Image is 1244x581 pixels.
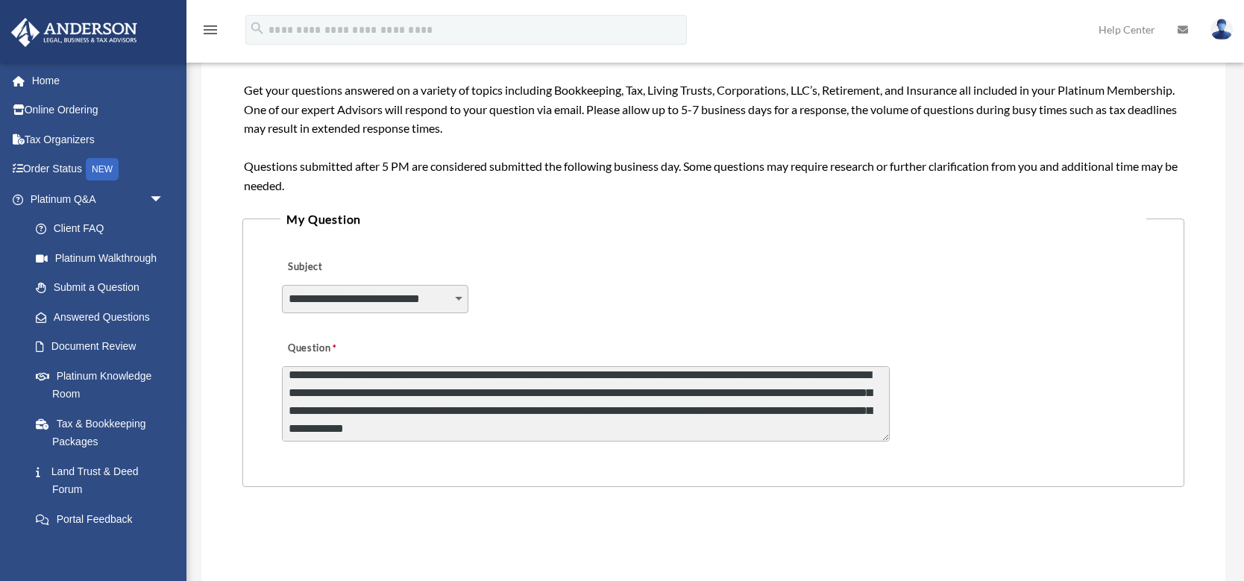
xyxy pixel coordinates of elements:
a: menu [201,26,219,39]
a: Home [10,66,186,95]
label: Subject [282,257,424,278]
a: Tax & Bookkeeping Packages [21,409,186,456]
a: Order StatusNEW [10,154,186,185]
a: Platinum Knowledge Room [21,361,186,409]
a: Platinum Q&Aarrow_drop_down [10,184,186,214]
a: Submit a Question [21,273,179,303]
img: User Pic [1210,19,1233,40]
span: arrow_drop_down [149,184,179,215]
label: Question [282,339,398,359]
a: Portal Feedback [21,504,186,534]
legend: My Question [280,209,1146,230]
a: Document Review [21,332,186,362]
div: NEW [86,158,119,180]
a: Tax Organizers [10,125,186,154]
a: Client FAQ [21,214,186,244]
a: Online Ordering [10,95,186,125]
a: Land Trust & Deed Forum [21,456,186,504]
img: Anderson Advisors Platinum Portal [7,18,142,47]
i: search [249,20,266,37]
i: menu [201,21,219,39]
a: Platinum Walkthrough [21,243,186,273]
a: Answered Questions [21,302,186,332]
